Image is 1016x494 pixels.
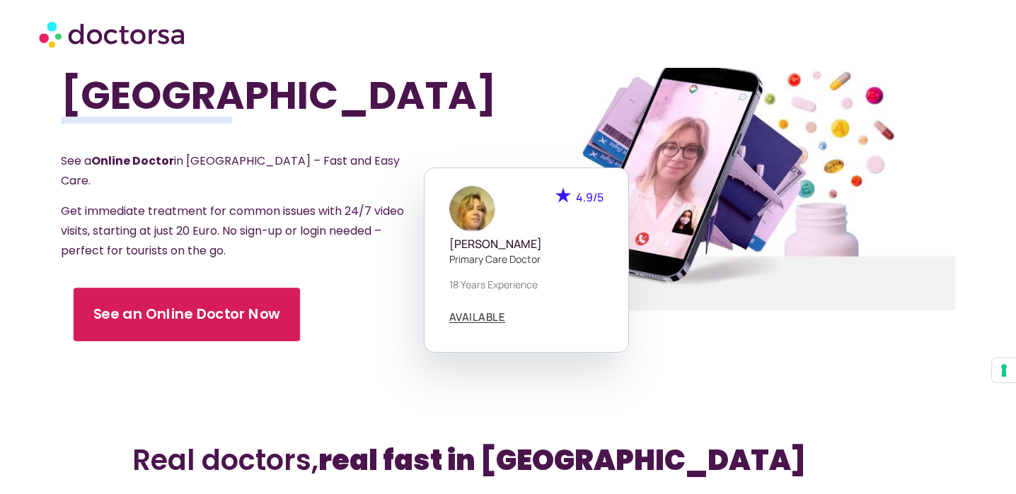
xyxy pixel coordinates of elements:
[61,362,441,406] iframe: Customer reviews powered by Trustpilot
[93,304,281,324] span: See an Online Doctor Now
[449,312,506,323] a: AVAILABLE
[318,440,806,480] b: real fast in [GEOGRAPHIC_DATA]
[61,203,404,259] span: Get immediate treatment for common issues with 24/7 video visits, starting at just 20 Euro. No si...
[132,443,884,477] h2: Real doctors,
[576,189,604,205] span: 4.9/5
[449,277,604,292] p: 18 years experience
[992,358,1016,382] button: Your consent preferences for tracking technologies
[74,288,300,341] a: See an Online Doctor Now
[91,153,174,169] strong: Online Doctor
[449,252,604,266] p: Primary care doctor
[61,153,400,189] span: See a in [GEOGRAPHIC_DATA] – Fast and Easy Care.
[449,312,506,322] span: AVAILABLE
[449,237,604,251] h5: [PERSON_NAME]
